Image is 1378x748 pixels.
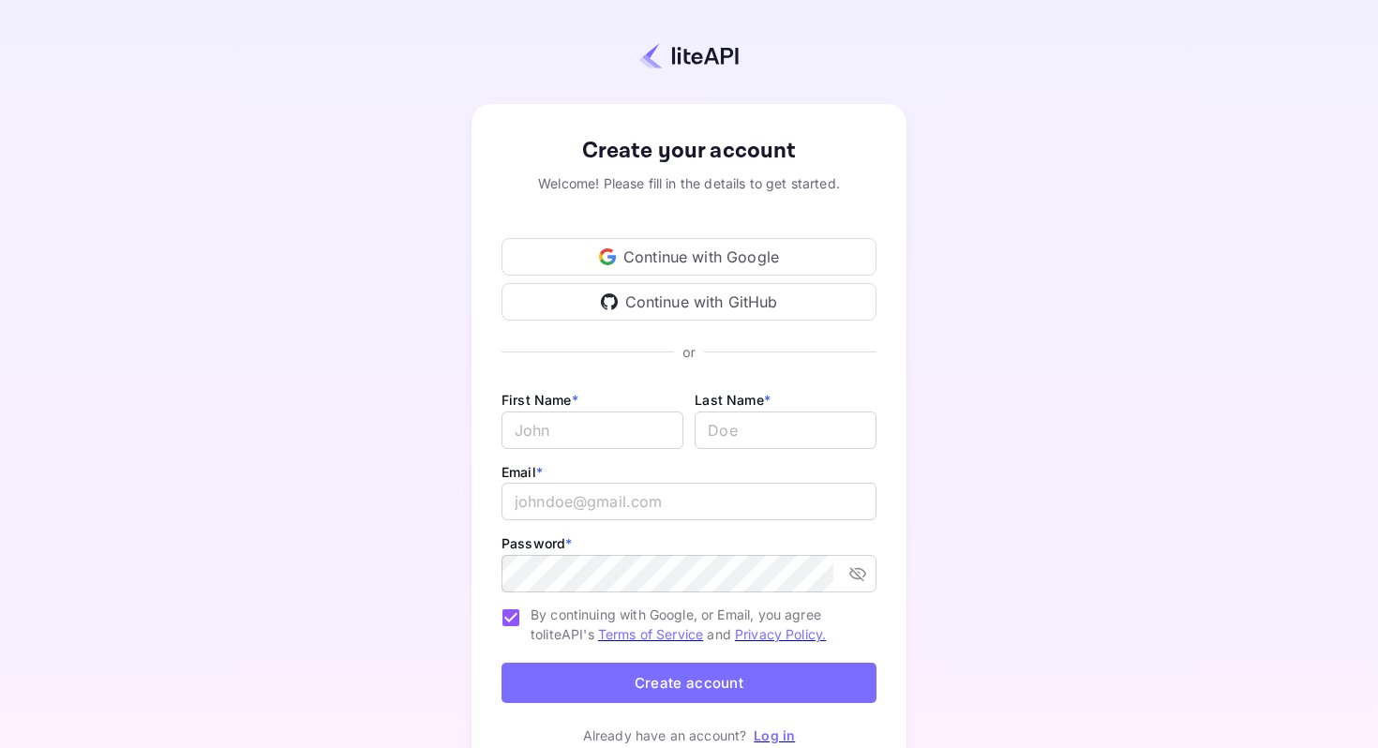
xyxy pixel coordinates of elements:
label: First Name [502,392,578,408]
button: toggle password visibility [841,557,875,591]
a: Privacy Policy. [735,626,826,642]
button: Create account [502,663,876,703]
img: liteapi [639,42,739,69]
a: Log in [754,727,795,743]
a: Terms of Service [598,626,703,642]
div: Welcome! Please fill in the details to get started. [502,173,876,193]
div: Create your account [502,134,876,168]
div: Continue with GitHub [502,283,876,321]
input: Doe [695,411,876,449]
span: By continuing with Google, or Email, you agree to liteAPI's and [531,605,861,644]
div: Continue with Google [502,238,876,276]
p: Already have an account? [583,726,747,745]
input: John [502,411,683,449]
label: Password [502,535,572,551]
label: Email [502,464,543,480]
input: johndoe@gmail.com [502,483,876,520]
label: Last Name [695,392,771,408]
